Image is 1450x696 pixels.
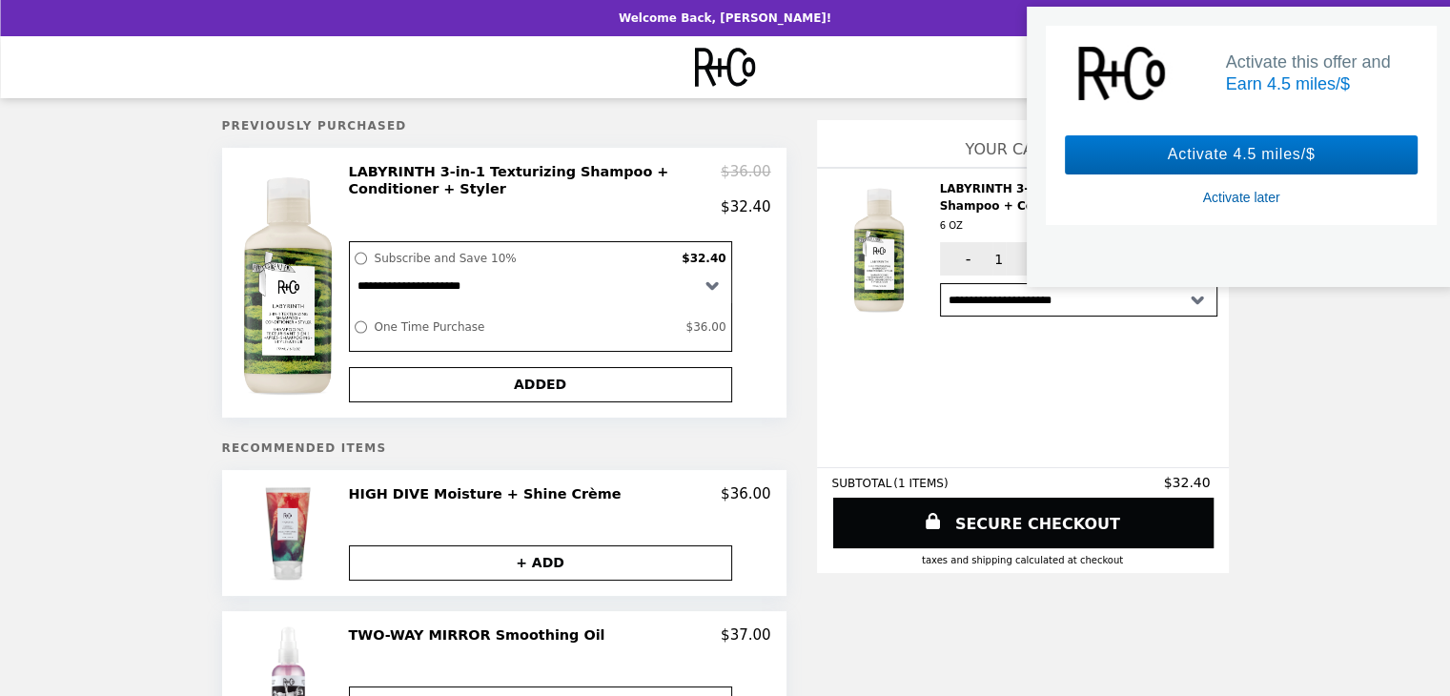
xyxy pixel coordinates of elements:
[893,477,948,490] span: ( 1 ITEMS )
[1164,475,1214,490] span: $32.40
[619,11,831,25] p: Welcome Back, [PERSON_NAME]!
[994,252,1003,267] span: 1
[682,316,731,338] label: $36.00
[222,119,786,133] h5: Previously Purchased
[832,555,1214,565] div: Taxes and Shipping calculated at checkout
[940,217,1160,235] div: 6 OZ
[694,48,756,87] img: Brand Logo
[222,441,786,455] h5: Recommended Items
[721,163,771,198] p: $36.00
[370,316,682,338] label: One Time Purchase
[349,626,613,644] h2: TWO-WAY MIRROR Smoothing Oil
[721,626,771,644] p: $37.00
[349,163,722,198] h2: LABYRINTH 3-in-1 Texturizing Shampoo + Conditioner + Styler
[349,485,629,502] h2: HIGH DIVE Moisture + Shine Crème
[677,247,730,270] label: $32.40
[833,498,1214,548] a: SECURE CHECKOUT
[832,477,894,490] span: SUBTOTAL
[1006,242,1058,276] button: +
[850,180,913,317] img: LABYRINTH 3-in-1 Texturizing Shampoo + Conditioner + Styler
[265,485,317,581] img: HIGH DIVE Moisture + Shine Crème
[237,163,343,402] img: LABYRINTH 3-in-1 Texturizing Shampoo + Conditioner + Styler
[350,270,731,303] select: Select a subscription option
[721,485,771,502] p: $36.00
[349,545,732,581] button: + ADD
[721,198,771,215] p: $32.40
[349,367,732,402] button: ADDED
[370,247,678,270] label: Subscribe and Save 10%
[940,242,992,276] button: -
[965,140,1052,158] span: YOUR CART
[940,283,1217,317] select: Select a subscription option
[940,180,1168,235] h2: LABYRINTH 3-in-1 Texturizing Shampoo + Conditioner + Styler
